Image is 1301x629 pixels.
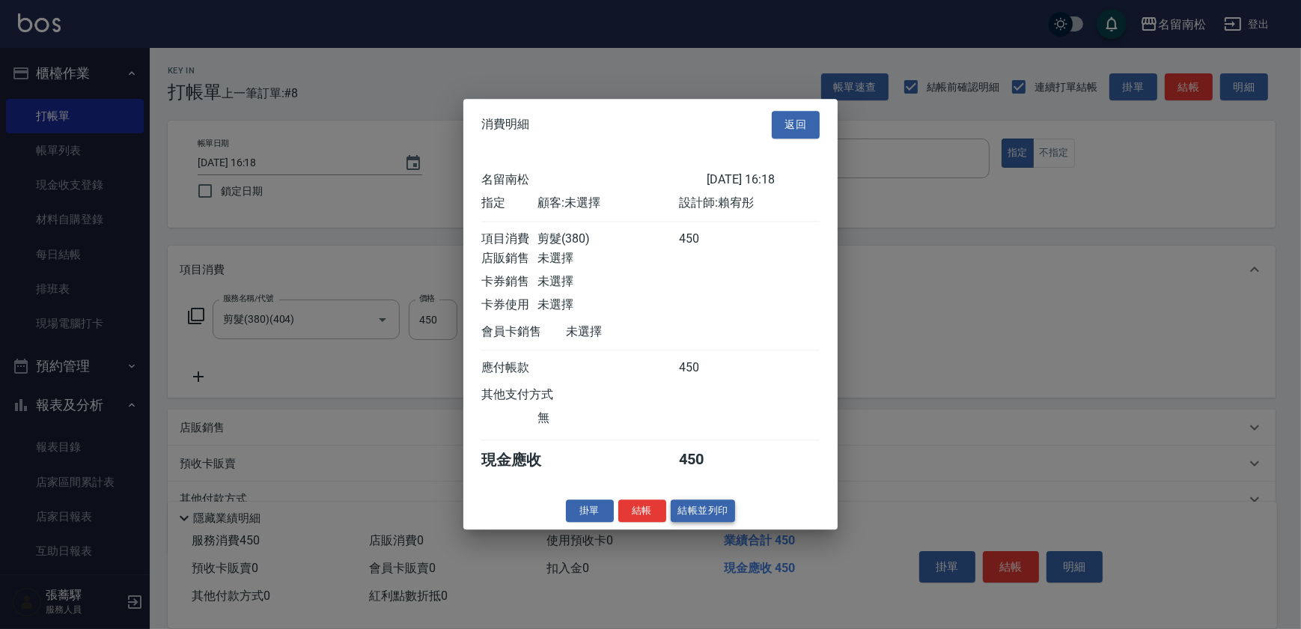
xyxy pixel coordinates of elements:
div: 顧客: 未選擇 [537,195,678,211]
button: 結帳 [618,499,666,523]
div: 未選擇 [566,324,707,340]
div: 店販銷售 [481,251,537,267]
div: 名留南松 [481,172,707,188]
div: 設計師: 賴宥彤 [679,195,820,211]
div: 未選擇 [537,297,678,313]
button: 返回 [772,111,820,139]
button: 結帳並列印 [671,499,736,523]
div: 450 [679,360,735,376]
div: 其他支付方式 [481,387,594,403]
span: 消費明細 [481,118,529,133]
div: 未選擇 [537,251,678,267]
div: 應付帳款 [481,360,537,376]
div: 未選擇 [537,274,678,290]
div: 450 [679,231,735,247]
button: 掛單 [566,499,614,523]
div: 卡券銷售 [481,274,537,290]
div: [DATE] 16:18 [707,172,820,188]
div: 現金應收 [481,450,566,470]
div: 項目消費 [481,231,537,247]
div: 450 [679,450,735,470]
div: 剪髮(380) [537,231,678,247]
div: 指定 [481,195,537,211]
div: 卡券使用 [481,297,537,313]
div: 無 [537,410,678,426]
div: 會員卡銷售 [481,324,566,340]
